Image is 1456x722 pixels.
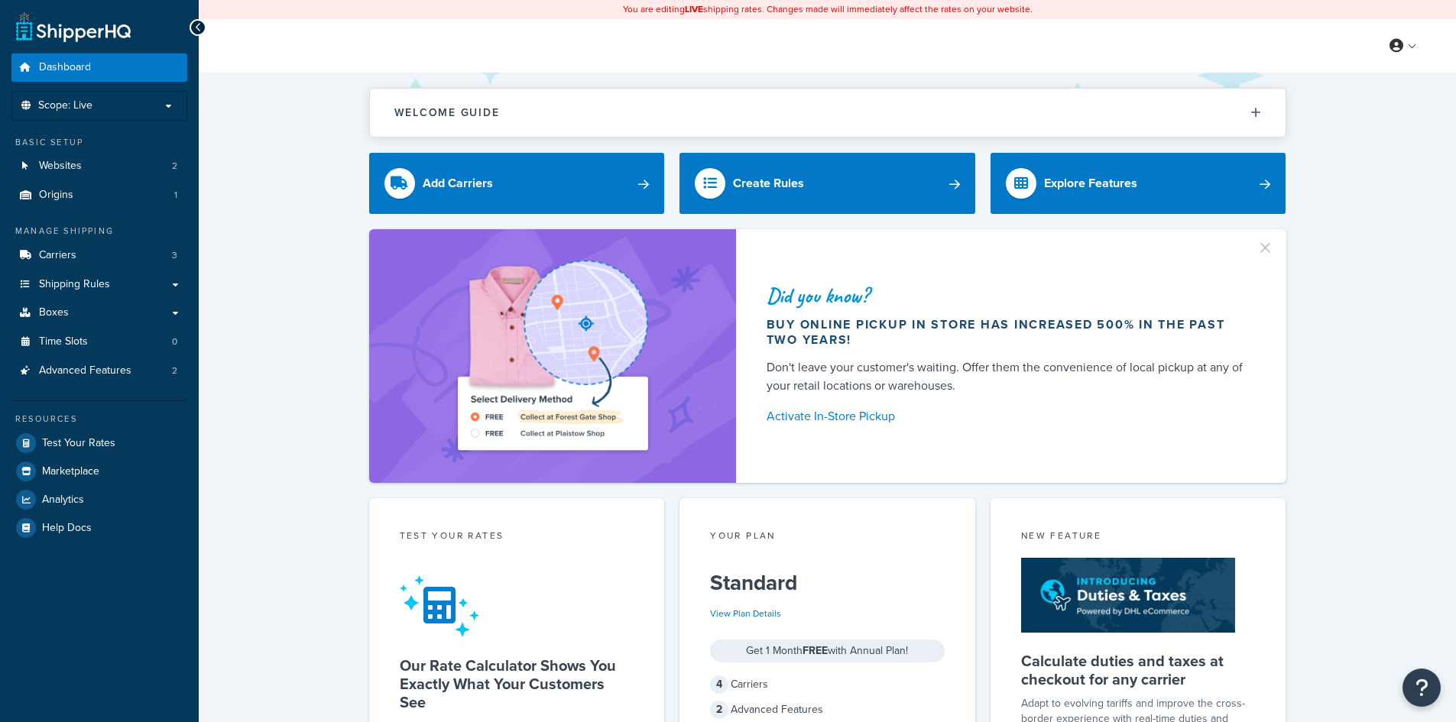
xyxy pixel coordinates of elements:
[710,571,945,595] h5: Standard
[11,328,187,356] li: Time Slots
[174,189,177,202] span: 1
[39,249,76,262] span: Carriers
[1021,529,1256,546] div: New Feature
[767,406,1250,427] a: Activate In-Store Pickup
[685,2,703,16] b: LIVE
[710,529,945,546] div: Your Plan
[11,152,187,180] a: Websites2
[423,173,493,194] div: Add Carriers
[11,486,187,513] a: Analytics
[38,99,92,112] span: Scope: Live
[11,299,187,327] a: Boxes
[42,437,115,450] span: Test Your Rates
[710,674,945,695] div: Carriers
[11,270,187,299] a: Shipping Rules
[400,656,634,711] h5: Our Rate Calculator Shows You Exactly What Your Customers See
[767,358,1250,395] div: Don't leave your customer's waiting. Offer them the convenience of local pickup at any of your re...
[370,89,1286,137] button: Welcome Guide
[803,643,828,659] strong: FREE
[11,357,187,385] a: Advanced Features2
[172,335,177,348] span: 0
[394,107,500,118] h2: Welcome Guide
[39,306,69,319] span: Boxes
[42,494,84,507] span: Analytics
[11,181,187,209] li: Origins
[710,701,728,719] span: 2
[39,364,131,377] span: Advanced Features
[172,364,177,377] span: 2
[710,699,945,720] div: Advanced Features
[172,160,177,173] span: 2
[11,53,187,82] a: Dashboard
[733,173,804,194] div: Create Rules
[1402,669,1441,707] button: Open Resource Center
[11,328,187,356] a: Time Slots0
[991,153,1286,214] a: Explore Features
[11,241,187,270] a: Carriers3
[710,607,781,620] a: View Plan Details
[767,317,1250,348] div: Buy online pickup in store has increased 500% in the past two years!
[414,252,691,460] img: ad-shirt-map-b0359fc47e01cab431d101c4b569394f6a03f54285957d908178d52f29eb9668.png
[11,225,187,238] div: Manage Shipping
[679,153,975,214] a: Create Rules
[1044,173,1137,194] div: Explore Features
[42,465,99,478] span: Marketplace
[11,152,187,180] li: Websites
[11,458,187,485] a: Marketplace
[11,357,187,385] li: Advanced Features
[767,285,1250,306] div: Did you know?
[1021,652,1256,688] h5: Calculate duties and taxes at checkout for any carrier
[11,514,187,542] a: Help Docs
[39,278,110,291] span: Shipping Rules
[172,249,177,262] span: 3
[39,160,82,173] span: Websites
[39,61,91,74] span: Dashboard
[400,529,634,546] div: Test your rates
[11,413,187,426] div: Resources
[369,153,665,214] a: Add Carriers
[42,522,92,535] span: Help Docs
[11,241,187,270] li: Carriers
[710,675,728,694] span: 4
[11,136,187,149] div: Basic Setup
[710,639,945,662] div: Get 1 Month with Annual Plan!
[11,181,187,209] a: Origins1
[39,335,88,348] span: Time Slots
[11,429,187,457] a: Test Your Rates
[39,189,73,202] span: Origins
